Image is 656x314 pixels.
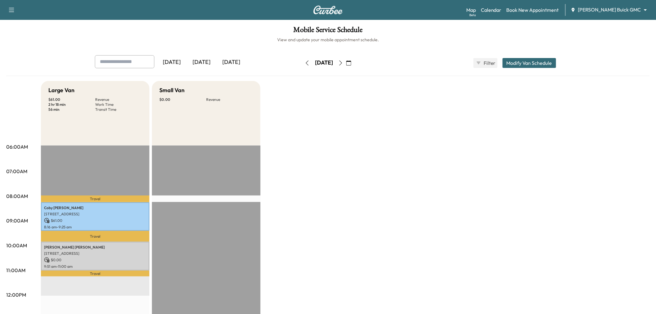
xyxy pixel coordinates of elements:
p: Coby [PERSON_NAME] [44,205,146,210]
h5: Small Van [159,86,184,95]
p: 10:00AM [6,242,27,249]
button: Filter [473,58,498,68]
div: [DATE] [187,55,216,70]
p: 08:00AM [6,192,28,200]
p: 12:00PM [6,291,26,298]
p: $ 61.00 [48,97,95,102]
p: 07:00AM [6,168,27,175]
p: 8:16 am - 9:25 am [44,225,146,230]
p: 9:51 am - 11:00 am [44,264,146,269]
p: 2 hr 18 min [48,102,95,107]
p: [STREET_ADDRESS] [44,212,146,217]
p: $ 61.00 [44,218,146,223]
p: Travel [41,271,149,276]
p: Revenue [95,97,142,102]
p: [PERSON_NAME] [PERSON_NAME] [44,245,146,250]
p: Travel [41,195,149,202]
div: [DATE] [157,55,187,70]
p: [STREET_ADDRESS] [44,251,146,256]
button: Modify Van Schedule [503,58,556,68]
p: Work Time [95,102,142,107]
span: [PERSON_NAME] Buick GMC [578,6,641,13]
p: Transit Time [95,107,142,112]
a: Calendar [481,6,502,14]
a: MapBeta [466,6,476,14]
span: Filter [484,59,495,67]
h1: Mobile Service Schedule [6,26,650,37]
div: Beta [469,13,476,17]
div: [DATE] [216,55,246,70]
p: 11:00AM [6,267,25,274]
a: Book New Appointment [507,6,559,14]
div: [DATE] [315,59,333,67]
h6: View and update your mobile appointment schedule. [6,37,650,43]
p: Revenue [206,97,253,102]
p: 56 min [48,107,95,112]
p: $ 0.00 [44,257,146,263]
h5: Large Van [48,86,74,95]
p: Travel [41,231,149,242]
p: 09:00AM [6,217,28,224]
p: $ 0.00 [159,97,206,102]
p: 06:00AM [6,143,28,150]
img: Curbee Logo [313,6,343,14]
